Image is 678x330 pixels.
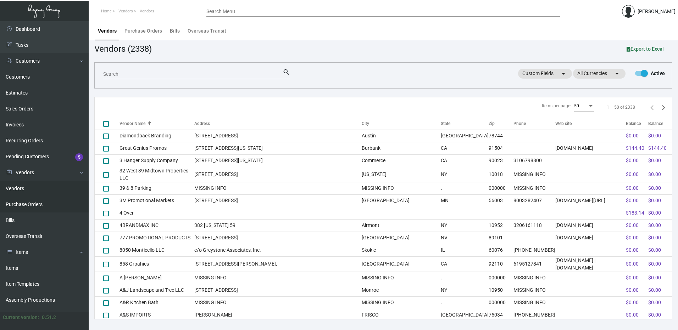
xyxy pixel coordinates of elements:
div: Vendor Name [120,120,145,127]
td: CA [441,256,489,272]
td: [GEOGRAPHIC_DATA] [362,232,440,244]
div: Vendors (2338) [94,42,152,55]
td: MISSING INFO [513,182,555,194]
td: [GEOGRAPHIC_DATA] [362,194,440,207]
div: Phone [513,120,526,127]
div: Phone [513,120,555,127]
td: [DOMAIN_NAME][URL] [555,194,626,207]
td: [STREET_ADDRESS][US_STATE] [194,154,362,167]
td: NY [441,219,489,232]
td: 8050 Monticello LLC [120,244,194,256]
span: $0.00 [626,235,639,240]
td: [DOMAIN_NAME] | [DOMAIN_NAME] [555,256,626,272]
td: . [441,296,489,309]
div: 1 – 50 of 2338 [607,104,635,110]
span: $0.00 [648,247,661,253]
td: 3M Promotional Markets [120,194,194,207]
td: A&J Landscape and Tree LLC [120,284,194,296]
span: $0.00 [626,247,639,253]
div: 0.51.2 [42,314,56,321]
span: $0.00 [648,158,661,163]
td: 90023 [489,154,513,167]
td: MISSING INFO [362,182,440,194]
td: 39 & 8 Parking [120,182,194,194]
td: FRISCO [362,309,440,321]
td: [STREET_ADDRESS][PERSON_NAME], [194,256,362,272]
td: MISSING INFO [513,272,555,284]
span: $144.40 [626,145,644,151]
td: NV [441,232,489,244]
td: MISSING INFO [362,272,440,284]
td: Skokie [362,244,440,256]
td: [GEOGRAPHIC_DATA] [362,256,440,272]
span: $0.00 [626,185,639,191]
td: 3106798800 [513,154,555,167]
div: Web site [555,120,626,127]
td: [STREET_ADDRESS] [194,284,362,296]
td: 4BRANDMAX INC [120,219,194,232]
span: $0.00 [626,261,639,267]
td: MISSING INFO [513,284,555,296]
b: Active [651,70,665,76]
span: $0.00 [626,171,639,177]
td: [GEOGRAPHIC_DATA] [441,309,489,321]
td: [STREET_ADDRESS] [194,232,362,244]
span: $0.00 [648,133,661,138]
span: $0.00 [648,287,661,293]
div: Overseas Transit [188,27,226,35]
td: MISSING INFO [513,167,555,182]
span: $0.00 [648,171,661,177]
div: Bills [170,27,180,35]
td: A&S IMPORTS [120,309,194,321]
td: Austin [362,130,440,142]
td: CA [441,154,489,167]
td: 000000 [489,296,513,309]
span: $0.00 [648,222,661,228]
span: $0.00 [648,261,661,267]
td: 382 [US_STATE] 59 [194,219,362,232]
td: [STREET_ADDRESS] [194,194,362,207]
div: Zip [489,120,495,127]
td: A [PERSON_NAME] [120,272,194,284]
td: Burbank [362,142,440,154]
td: 56003 [489,194,513,207]
div: Web site [555,120,572,127]
td: NY [441,167,489,182]
td: 10018 [489,167,513,182]
td: [PERSON_NAME] [194,309,362,321]
td: 000000 [489,182,513,194]
td: 89101 [489,232,513,244]
td: 60076 [489,244,513,256]
div: Address [194,120,362,127]
td: 3206161118 [513,219,555,232]
div: Balance [648,120,663,127]
div: State [441,120,450,127]
div: Address [194,120,210,127]
span: Home [101,9,112,13]
td: [STREET_ADDRESS] [194,130,362,142]
mat-icon: arrow_drop_down [559,69,568,78]
span: $0.00 [626,312,639,318]
td: 10952 [489,219,513,232]
td: [DOMAIN_NAME] [555,232,626,244]
td: [DOMAIN_NAME] [555,219,626,232]
td: 92110 [489,256,513,272]
span: Export to Excel [627,46,664,52]
span: Vendors [118,9,133,13]
button: Next page [658,102,669,113]
span: $0.00 [626,222,639,228]
td: [STREET_ADDRESS][US_STATE] [194,142,362,154]
div: Current version: [3,314,39,321]
td: 4 Over [120,207,194,219]
td: Diamondback Branding [120,130,194,142]
td: MISSING INFO [194,296,362,309]
span: 50 [574,103,579,108]
td: 91504 [489,142,513,154]
td: 75034 [489,309,513,321]
td: 3 Hanger Supply Company [120,154,194,167]
div: Items per page: [542,103,571,109]
td: CA [441,142,489,154]
td: [DOMAIN_NAME] [555,142,626,154]
td: A&R Kitchen Bath [120,296,194,309]
td: 32 West 39 Midtown Properties LLC [120,167,194,182]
